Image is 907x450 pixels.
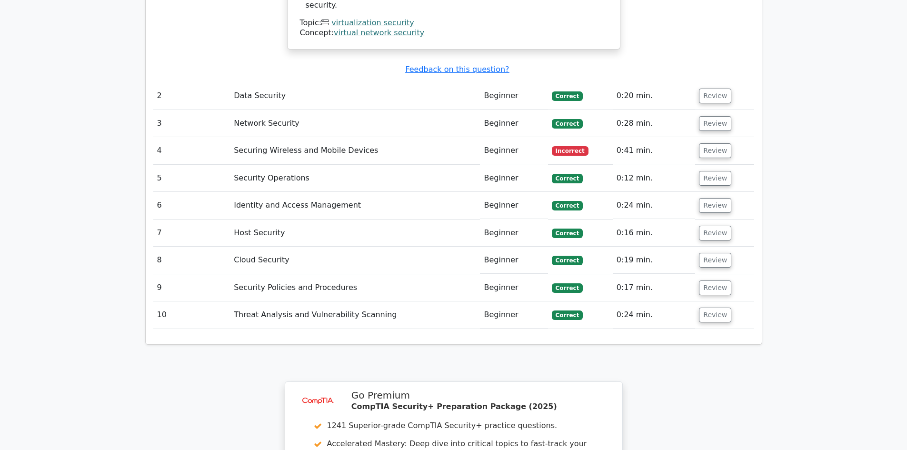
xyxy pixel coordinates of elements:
[480,192,548,219] td: Beginner
[552,283,583,293] span: Correct
[480,110,548,137] td: Beginner
[699,89,731,103] button: Review
[480,220,548,247] td: Beginner
[300,18,608,28] div: Topic:
[153,247,230,274] td: 8
[153,274,230,301] td: 9
[613,301,696,329] td: 0:24 min.
[230,247,480,274] td: Cloud Security
[405,65,509,74] a: Feedback on this question?
[153,82,230,110] td: 2
[699,253,731,268] button: Review
[613,220,696,247] td: 0:16 min.
[552,229,583,238] span: Correct
[699,226,731,240] button: Review
[613,192,696,219] td: 0:24 min.
[153,192,230,219] td: 6
[552,174,583,183] span: Correct
[699,116,731,131] button: Review
[230,110,480,137] td: Network Security
[230,165,480,192] td: Security Operations
[613,247,696,274] td: 0:19 min.
[552,201,583,210] span: Correct
[230,274,480,301] td: Security Policies and Procedures
[153,110,230,137] td: 3
[480,165,548,192] td: Beginner
[153,220,230,247] td: 7
[699,280,731,295] button: Review
[699,308,731,322] button: Review
[552,310,583,320] span: Correct
[230,137,480,164] td: Securing Wireless and Mobile Devices
[230,192,480,219] td: Identity and Access Management
[699,198,731,213] button: Review
[613,82,696,110] td: 0:20 min.
[230,82,480,110] td: Data Security
[613,165,696,192] td: 0:12 min.
[613,274,696,301] td: 0:17 min.
[699,143,731,158] button: Review
[613,110,696,137] td: 0:28 min.
[480,301,548,329] td: Beginner
[552,256,583,265] span: Correct
[480,82,548,110] td: Beginner
[331,18,414,27] a: virtualization security
[699,171,731,186] button: Review
[334,28,424,37] a: virtual network security
[613,137,696,164] td: 0:41 min.
[552,119,583,129] span: Correct
[552,146,588,156] span: Incorrect
[300,28,608,38] div: Concept:
[552,91,583,101] span: Correct
[480,247,548,274] td: Beginner
[153,301,230,329] td: 10
[153,137,230,164] td: 4
[230,220,480,247] td: Host Security
[230,301,480,329] td: Threat Analysis and Vulnerability Scanning
[480,274,548,301] td: Beginner
[153,165,230,192] td: 5
[480,137,548,164] td: Beginner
